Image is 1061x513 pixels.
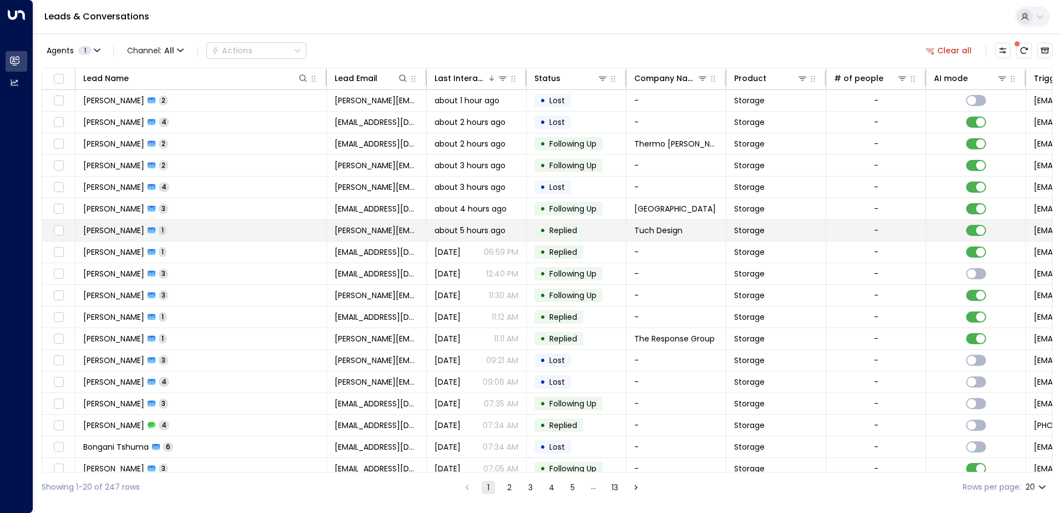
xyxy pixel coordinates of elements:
span: Yesterday [434,333,461,344]
span: Chris McIvor [83,203,144,214]
button: Channel:All [123,43,188,58]
div: - [874,311,878,323]
div: • [540,459,545,478]
span: 2 [159,139,168,148]
span: Channel: [123,43,188,58]
div: 20 [1025,479,1048,495]
span: Storage [734,182,765,193]
span: Storage [734,225,765,236]
span: c.j.hampton@gmail.com [335,290,418,301]
div: - [874,333,878,344]
span: 2 [159,95,168,105]
a: Leads & Conversations [44,10,149,23]
span: Yesterday [434,463,461,474]
button: Customize [995,43,1011,58]
div: • [540,199,545,218]
div: # of people [834,72,908,85]
span: Yesterday [434,441,461,452]
span: The Response Group [634,333,715,344]
p: 06:59 PM [484,247,518,258]
span: Robert Mitchell [83,117,144,128]
span: Tracy Harber [83,398,144,409]
button: Actions [206,42,306,59]
span: Following Up [549,463,597,474]
span: sesn.buck@thermofisher.com [335,138,418,149]
span: Agents [47,47,74,54]
span: Richard Ackroyd [83,376,144,388]
div: Showing 1-20 of 247 rows [42,481,140,493]
p: 07:34 AM [483,441,518,452]
div: - [874,398,878,409]
div: - [874,268,878,279]
div: - [874,247,878,258]
span: Lost [549,441,565,452]
p: 12:40 PM [486,268,518,279]
span: about 3 hours ago [434,182,506,193]
span: Following Up [549,138,597,149]
span: Storage [734,138,765,149]
div: • [540,329,545,348]
span: Storage [734,203,765,214]
span: Mary Komodromou [83,268,144,279]
button: Agents1 [42,43,104,58]
span: 1 [159,247,166,256]
span: Replied [549,333,577,344]
span: Following Up [549,290,597,301]
span: Yesterday [434,247,461,258]
button: Go to page 3 [524,481,537,494]
span: David Monk [83,333,144,344]
span: Toggle select row [52,440,65,454]
span: Lost [549,117,565,128]
span: Toggle select row [52,137,65,151]
span: 6 [163,442,173,451]
span: Yesterday [434,290,461,301]
button: Go to next page [629,481,643,494]
span: Vicki Bellamy [83,225,144,236]
span: Gracie Dennison [83,182,144,193]
span: 1 [159,225,166,235]
span: about 2 hours ago [434,138,506,149]
div: - [874,203,878,214]
div: Last Interacted [434,72,487,85]
span: Toggle select row [52,224,65,238]
span: Replied [549,420,577,431]
span: Lost [549,376,565,388]
div: Button group with a nested menu [206,42,306,59]
span: Following Up [549,398,597,409]
span: Storage [734,463,765,474]
p: 11:30 AM [489,290,518,301]
div: Company Name [634,72,708,85]
div: • [540,351,545,370]
span: Toggle select all [52,72,65,86]
td: - [627,242,726,263]
span: 4 [159,182,169,192]
span: Storage [734,420,765,431]
td: - [627,306,726,328]
div: • [540,156,545,175]
span: about 1 hour ago [434,95,499,106]
div: • [540,308,545,326]
td: - [627,350,726,371]
span: Toggle select row [52,462,65,476]
div: • [540,373,545,391]
span: matthew_dobson@hotmail.com [335,355,418,366]
span: 4 [159,420,169,430]
div: - [874,290,878,301]
span: about 3 hours ago [434,160,506,171]
span: Yesterday [434,268,461,279]
div: • [540,113,545,132]
div: • [540,91,545,110]
td: - [627,263,726,284]
span: Storage [734,355,765,366]
span: There are new threads available. Refresh the grid to view the latest updates. [1016,43,1032,58]
div: • [540,134,545,153]
p: 07:05 AM [483,463,518,474]
td: - [627,285,726,306]
div: - [874,355,878,366]
span: Space Station [634,203,716,214]
p: 07:35 AM [484,398,518,409]
span: Following Up [549,268,597,279]
span: vicki@tuchdesign.com [335,225,418,236]
button: Archived Leads [1037,43,1053,58]
div: - [874,420,878,431]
